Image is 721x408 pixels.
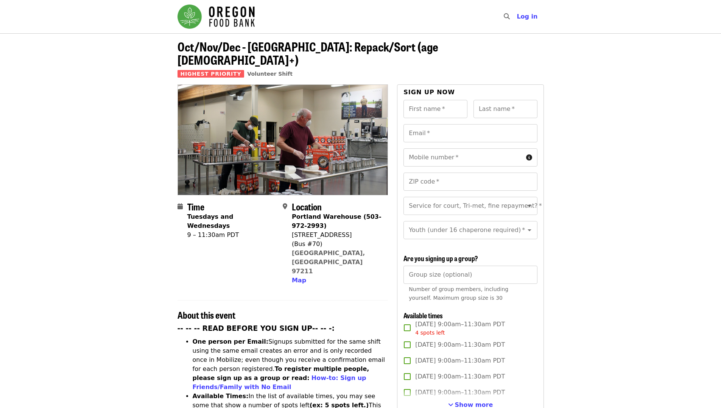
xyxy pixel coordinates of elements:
[178,70,244,78] span: Highest Priority
[403,124,537,142] input: Email
[514,8,520,26] input: Search
[247,71,293,77] a: Volunteer Shift
[178,308,235,321] span: About this event
[193,338,269,345] strong: One person per Email:
[403,173,537,191] input: ZIP code
[187,200,204,213] span: Time
[283,203,287,210] i: map-marker-alt icon
[403,310,443,320] span: Available times
[193,392,249,400] strong: Available Times:
[403,89,455,96] span: Sign up now
[292,200,322,213] span: Location
[178,37,438,69] span: Oct/Nov/Dec - [GEOGRAPHIC_DATA]: Repack/Sort (age [DEMOGRAPHIC_DATA]+)
[292,213,382,229] strong: Portland Warehouse (503-972-2993)
[403,266,537,284] input: [object Object]
[187,230,277,240] div: 9 – 11:30am PDT
[504,13,510,20] i: search icon
[415,320,505,337] span: [DATE] 9:00am–11:30am PDT
[178,324,335,332] strong: -- -- -- READ BEFORE YOU SIGN UP-- -- -:
[415,356,505,365] span: [DATE] 9:00am–11:30am PDT
[178,5,255,29] img: Oregon Food Bank - Home
[415,330,445,336] span: 4 spots left
[193,365,369,382] strong: To register multiple people, please sign up as a group or read:
[178,85,388,195] img: Oct/Nov/Dec - Portland: Repack/Sort (age 16+) organized by Oregon Food Bank
[526,154,532,161] i: circle-info icon
[292,277,306,284] span: Map
[178,203,183,210] i: calendar icon
[292,230,382,240] div: [STREET_ADDRESS]
[292,276,306,285] button: Map
[415,372,505,381] span: [DATE] 9:00am–11:30am PDT
[292,240,382,249] div: (Bus #70)
[415,388,505,397] span: [DATE] 9:00am–11:30am PDT
[193,374,366,391] a: How-to: Sign up Friends/Family with No Email
[292,249,365,275] a: [GEOGRAPHIC_DATA], [GEOGRAPHIC_DATA] 97211
[187,213,234,229] strong: Tuesdays and Wednesdays
[403,148,523,167] input: Mobile number
[524,225,535,235] button: Open
[193,337,388,392] li: Signups submitted for the same shift using the same email creates an error and is only recorded o...
[409,286,508,301] span: Number of group members, including yourself. Maximum group size is 30
[517,13,537,20] span: Log in
[473,100,537,118] input: Last name
[403,100,467,118] input: First name
[415,340,505,349] span: [DATE] 9:00am–11:30am PDT
[403,253,478,263] span: Are you signing up a group?
[511,9,543,24] button: Log in
[524,201,535,211] button: Open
